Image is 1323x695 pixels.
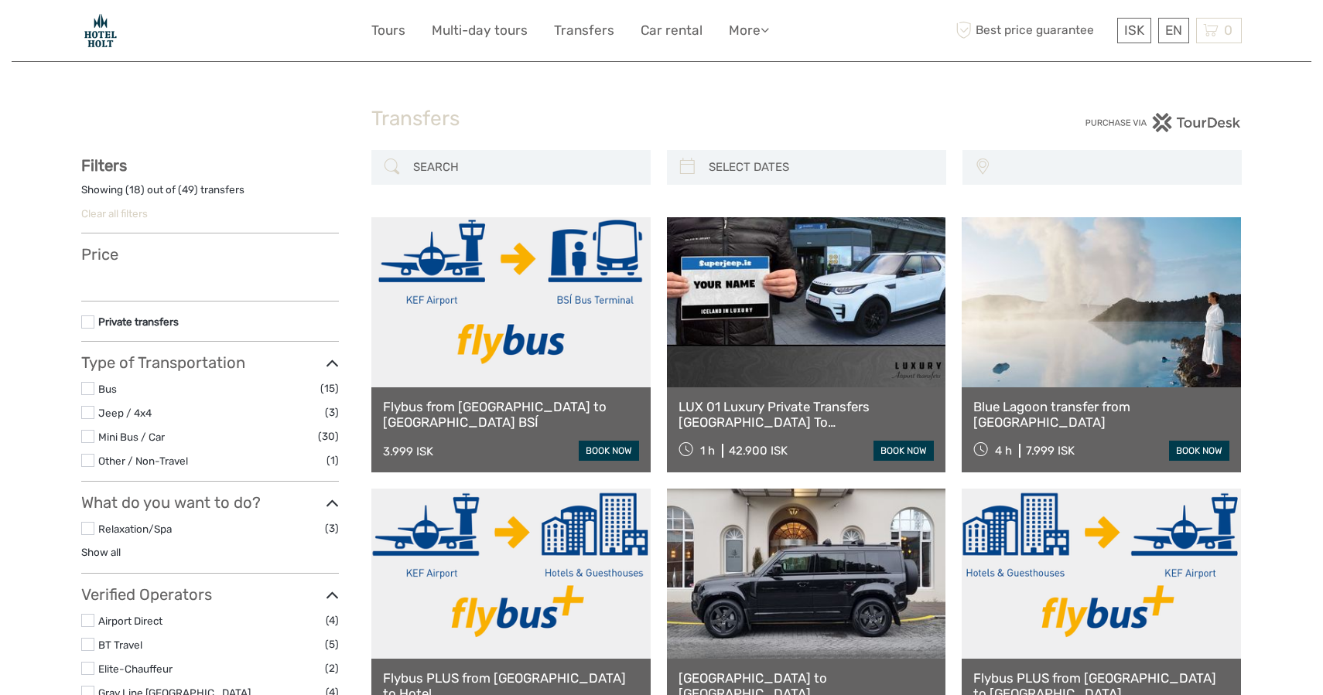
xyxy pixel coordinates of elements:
[318,428,339,445] span: (30)
[325,635,339,653] span: (5)
[81,12,120,49] img: Hotel Holt
[98,615,162,627] a: Airport Direct
[98,383,117,395] a: Bus
[182,182,194,197] label: 49
[973,399,1229,431] a: Blue Lagoon transfer from [GEOGRAPHIC_DATA]
[325,520,339,537] span: (3)
[679,399,935,431] a: LUX 01 Luxury Private Transfers [GEOGRAPHIC_DATA] To [GEOGRAPHIC_DATA]
[1169,441,1229,461] a: book now
[1124,22,1144,38] span: ISK
[703,154,938,181] input: SELECT DATES
[81,353,339,372] h3: Type of Transportation
[952,18,1113,43] span: Best price guarantee
[1026,444,1075,458] div: 7.999 ISK
[371,107,952,131] h1: Transfers
[98,523,172,535] a: Relaxation/Spa
[326,451,339,469] span: (1)
[81,585,339,604] h3: Verified Operators
[1085,113,1242,132] img: PurchaseViaTourDesk.png
[432,19,528,42] a: Multi-day tours
[81,156,127,175] strong: Filters
[98,663,173,675] a: Elite-Chauffeur
[81,182,339,206] div: Showing ( ) out of ( ) transfers
[81,546,121,558] a: Show all
[81,493,339,512] h3: What do you want to do?
[554,19,614,42] a: Transfers
[81,245,339,264] h3: Price
[1222,22,1235,38] span: 0
[579,441,639,461] a: book now
[98,315,179,328] a: Private transfers
[326,612,339,629] span: (4)
[98,639,142,651] a: BT Travel
[383,399,639,431] a: Flybus from [GEOGRAPHIC_DATA] to [GEOGRAPHIC_DATA] BSÍ
[81,207,148,220] a: Clear all filters
[98,431,165,443] a: Mini Bus / Car
[641,19,703,42] a: Car rental
[995,444,1012,458] span: 4 h
[873,441,934,461] a: book now
[700,444,715,458] span: 1 h
[98,407,152,419] a: Jeep / 4x4
[129,182,141,197] label: 18
[320,380,339,397] span: (15)
[407,154,643,181] input: SEARCH
[325,404,339,421] span: (3)
[98,455,188,467] a: Other / Non-Travel
[1158,18,1189,43] div: EN
[383,445,433,458] div: 3.999 ISK
[371,19,405,42] a: Tours
[325,659,339,677] span: (2)
[729,19,769,42] a: More
[729,444,788,458] div: 42.900 ISK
